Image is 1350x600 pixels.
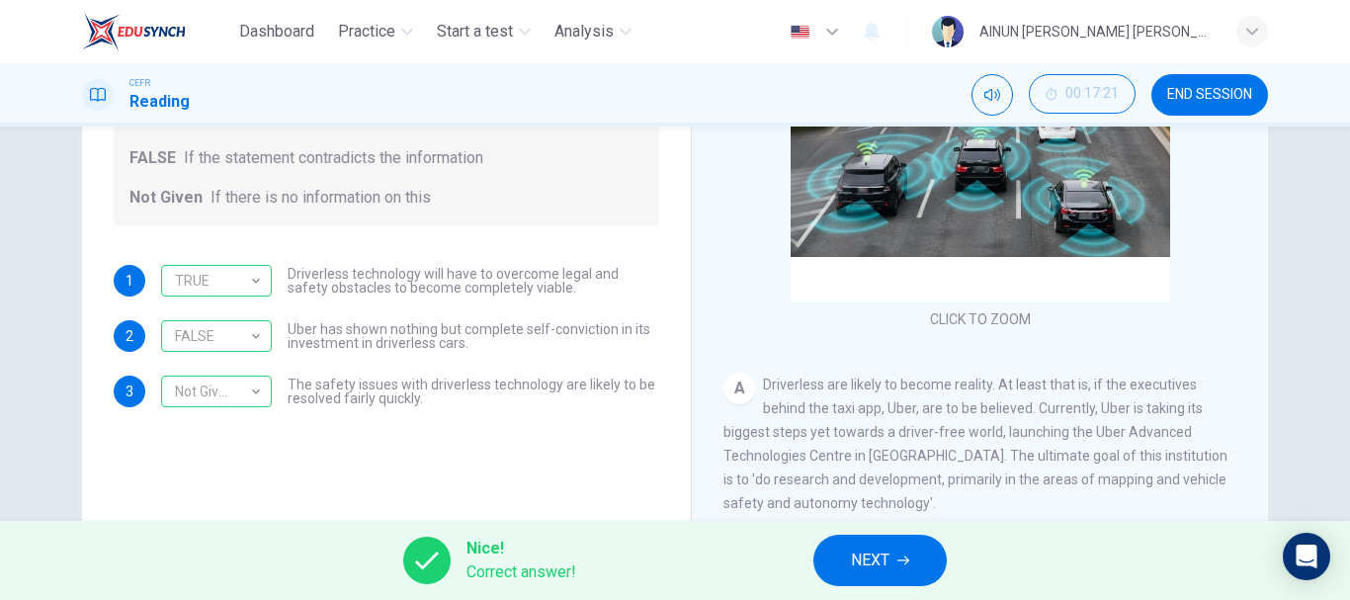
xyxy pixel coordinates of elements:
span: 00:17:21 [1065,86,1119,102]
span: Not Given [129,186,203,210]
button: 00:17:21 [1029,74,1136,114]
button: Start a test [429,14,539,49]
button: Analysis [547,14,639,49]
button: Dashboard [231,14,322,49]
span: If the statement contradicts the information [184,146,483,170]
span: Driverless technology will have to overcome legal and safety obstacles to become completely viable. [288,267,659,295]
span: Start a test [437,20,513,43]
span: Uber has shown nothing but complete self-conviction in its investment in driverless cars. [288,322,659,350]
span: Nice! [466,537,576,560]
span: Driverless are likely to become reality. At least that is, if the executives behind the taxi app,... [723,377,1227,511]
img: en [788,25,812,40]
span: Analysis [554,20,614,43]
a: EduSynch logo [82,12,231,51]
span: 3 [126,385,133,398]
button: NEXT [813,535,947,586]
div: Mute [971,74,1013,116]
span: The safety issues with driverless technology are likely to be resolved fairly quickly. [288,378,659,405]
div: Open Intercom Messenger [1283,533,1330,580]
button: END SESSION [1151,74,1268,116]
span: If there is no information on this [211,186,431,210]
div: Not Given [161,364,265,420]
span: CEFR [129,76,150,90]
div: TRUE [161,253,265,309]
span: Dashboard [239,20,314,43]
div: AINUN [PERSON_NAME] [PERSON_NAME] [979,20,1213,43]
div: A [723,373,755,404]
span: END SESSION [1167,87,1252,103]
span: 2 [126,329,133,343]
span: Correct answer! [466,560,576,584]
span: Practice [338,20,395,43]
div: FALSE [161,308,265,365]
div: Hide [1029,74,1136,116]
span: FALSE [129,146,176,170]
button: Practice [330,14,421,49]
span: NEXT [851,547,889,574]
span: 1 [126,274,133,288]
img: Profile picture [932,16,964,47]
img: EduSynch logo [82,12,186,51]
h1: Reading [129,90,190,114]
